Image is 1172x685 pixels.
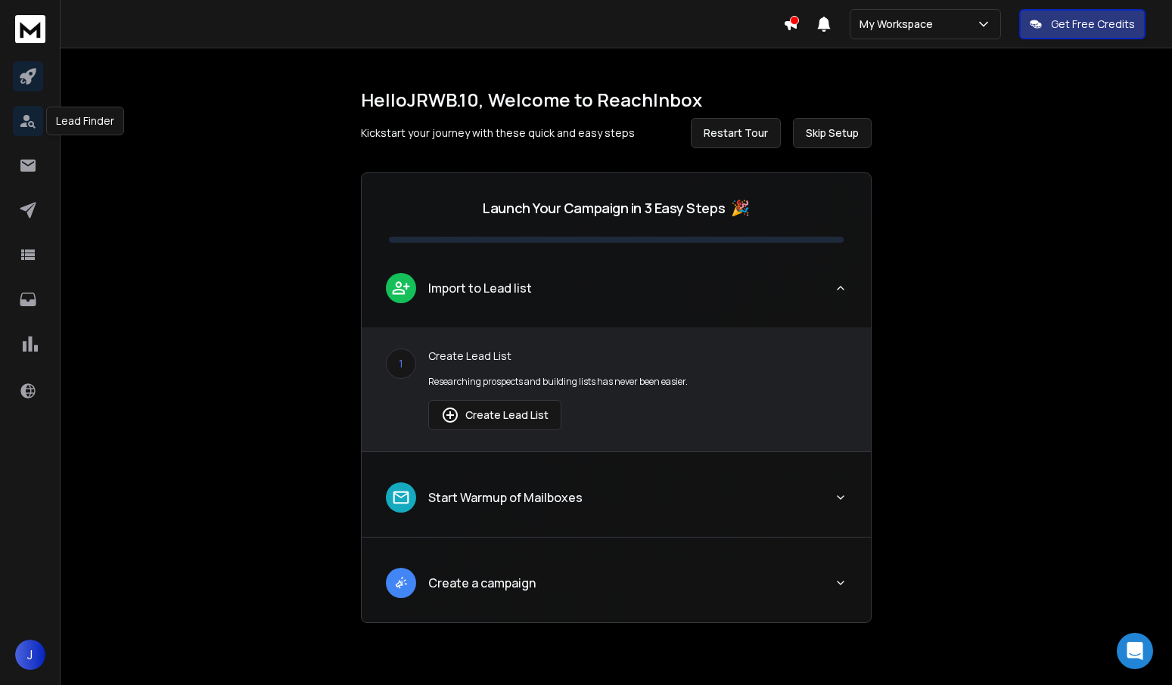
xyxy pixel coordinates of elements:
[428,488,583,507] p: Start Warmup of Mailboxes
[15,640,45,670] button: J
[428,349,847,364] p: Create Lead List
[391,278,411,297] img: lead
[15,15,45,43] img: logo
[362,327,871,451] div: leadImport to Lead list
[731,197,750,219] span: 🎉
[428,574,536,592] p: Create a campaign
[793,118,872,148] button: Skip Setup
[386,349,416,379] div: 1
[391,573,411,592] img: lead
[428,376,847,388] p: Researching prospects and building lists has never been easier.
[860,17,939,32] p: My Workspace
[691,118,781,148] button: Restart Tour
[361,88,872,112] h1: Hello JRWB.10 , Welcome to ReachInbox
[362,556,871,622] button: leadCreate a campaign
[428,400,561,430] button: Create Lead List
[1117,633,1153,669] div: Open Intercom Messenger
[391,488,411,507] img: lead
[441,406,459,424] img: lead
[806,126,859,141] span: Skip Setup
[362,470,871,537] button: leadStart Warmup of Mailboxes
[362,261,871,327] button: leadImport to Lead list
[46,107,124,135] div: Lead Finder
[1019,9,1146,39] button: Get Free Credits
[361,126,635,141] p: Kickstart your journey with these quick and easy steps
[428,279,532,297] p: Import to Lead list
[483,197,725,219] p: Launch Your Campaign in 3 Easy Steps
[1051,17,1135,32] p: Get Free Credits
